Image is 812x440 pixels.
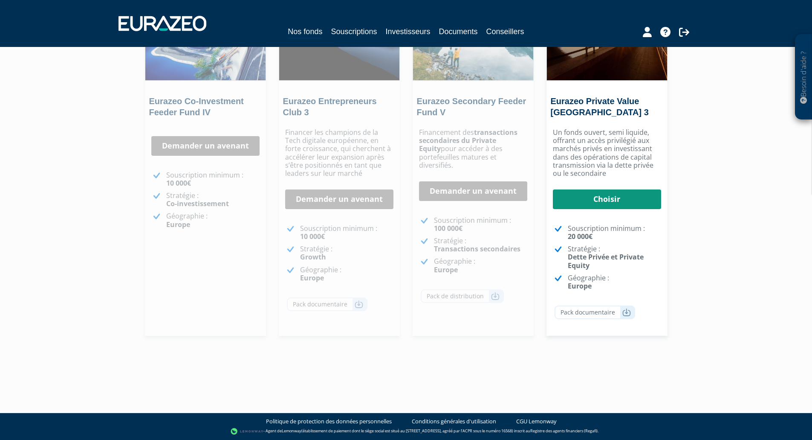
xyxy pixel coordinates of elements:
img: logo-lemonway.png [231,427,263,436]
p: Financer les champions de la Tech digitale européenne, en forte croissance, qui cherchent à accél... [285,128,393,178]
a: Pack documentaire [287,297,367,311]
p: Géographie : [434,257,527,274]
strong: Europe [166,220,190,229]
p: Un fonds ouvert, semi liquide, offrant un accès privilégié aux marchés privés en investissant dan... [553,128,661,178]
a: Eurazeo Secondary Feeder Fund V [417,96,526,117]
strong: 10 000€ [300,232,325,241]
strong: Growth [300,252,326,262]
a: Demander un avenant [419,181,527,201]
p: Stratégie : [300,245,393,261]
p: Stratégie : [568,245,661,270]
p: Géographie : [300,266,393,282]
p: Souscription minimum : [166,171,260,187]
a: Demander un avenant [285,189,393,209]
p: Besoin d'aide ? [799,39,809,116]
strong: transactions secondaires du Private Equity [419,128,517,153]
p: Souscription minimum : [568,224,661,241]
a: Investisseurs [385,26,430,38]
a: Documents [439,26,478,38]
p: Souscription minimum : [300,224,393,241]
strong: 20 000€ [568,232,592,241]
a: Pack documentaire [555,306,635,319]
a: Registre des agents financiers (Regafi) [530,428,598,434]
p: Stratégie : [166,192,260,208]
p: Géographie : [166,212,260,228]
a: Eurazeo Private Value [GEOGRAPHIC_DATA] 3 [551,96,649,117]
a: CGU Lemonway [516,417,557,425]
a: Eurazeo Entrepreneurs Club 3 [283,96,377,117]
strong: Co-investissement [166,199,229,208]
strong: Transactions secondaires [434,244,520,254]
strong: Dette Privée et Private Equity [568,252,644,270]
a: Souscriptions [331,26,377,38]
p: Souscription minimum : [434,216,527,233]
strong: Europe [434,265,458,274]
a: Demander un avenant [151,136,260,156]
p: Stratégie : [434,237,527,253]
strong: Europe [568,281,592,291]
strong: 100 000€ [434,224,462,233]
a: Pack de distribution [421,289,504,303]
a: Conditions générales d'utilisation [412,417,496,425]
p: Financement des pour accéder à des portefeuilles matures et diversifiés. [419,128,527,169]
p: Géographie : [568,274,661,290]
strong: 10 000€ [166,178,191,188]
img: 1732889491-logotype_eurazeo_blanc_rvb.png [118,16,206,31]
strong: Europe [300,273,324,283]
a: Choisir [553,189,661,209]
a: Lemonway [282,428,301,434]
a: Politique de protection des données personnelles [266,417,392,425]
a: Nos fonds [288,26,322,39]
a: Eurazeo Co-Investment Feeder Fund IV [149,96,244,117]
a: Conseillers [486,26,524,38]
div: - Agent de (établissement de paiement dont le siège social est situé au [STREET_ADDRESS], agréé p... [9,427,803,436]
